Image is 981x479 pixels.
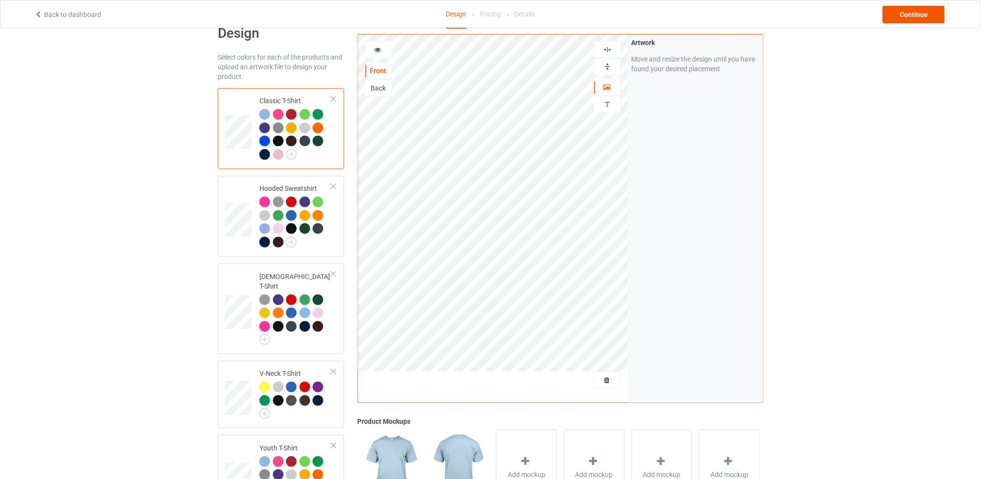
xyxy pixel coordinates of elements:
[218,88,344,169] div: Classic T-Shirt
[358,417,763,426] div: Product Mockups
[273,123,284,133] img: heather_texture.png
[631,38,759,47] div: Artwork
[603,100,612,109] img: svg%3E%0A
[218,263,344,354] div: [DEMOGRAPHIC_DATA] T-Shirt
[218,361,344,428] div: V-Neck T-Shirt
[446,0,467,29] div: Design
[286,149,297,160] img: svg+xml;base64,PD94bWwgdmVyc2lvbj0iMS4wIiBlbmNvZGluZz0iVVRGLTgiPz4KPHN2ZyB3aWR0aD0iMjJweCIgaGVpZ2...
[218,52,344,81] div: Select colors for each of the products and upload an artwork file to design your product.
[218,25,344,42] h1: Design
[365,66,392,76] div: Front
[480,0,501,28] div: Pricing
[603,62,612,71] img: svg%3E%0A
[514,0,535,28] div: Details
[286,237,297,247] img: svg+xml;base64,PD94bWwgdmVyc2lvbj0iMS4wIiBlbmNvZGluZz0iVVRGLTgiPz4KPHN2ZyB3aWR0aD0iMjJweCIgaGVpZ2...
[259,96,332,159] div: Classic T-Shirt
[34,11,101,18] a: Back to dashboard
[259,272,332,342] div: [DEMOGRAPHIC_DATA] T-Shirt
[259,369,332,416] div: V-Neck T-Shirt
[218,176,344,257] div: Hooded Sweatshirt
[631,54,759,74] div: Move and resize the design until you have found your desired placement
[259,184,332,247] div: Hooded Sweatshirt
[259,334,270,345] img: svg+xml;base64,PD94bWwgdmVyc2lvbj0iMS4wIiBlbmNvZGluZz0iVVRGLTgiPz4KPHN2ZyB3aWR0aD0iMjJweCIgaGVpZ2...
[603,45,612,54] img: svg%3E%0A
[365,83,392,93] div: Back
[259,408,270,419] img: svg+xml;base64,PD94bWwgdmVyc2lvbj0iMS4wIiBlbmNvZGluZz0iVVRGLTgiPz4KPHN2ZyB3aWR0aD0iMjJweCIgaGVpZ2...
[883,6,945,23] div: Continue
